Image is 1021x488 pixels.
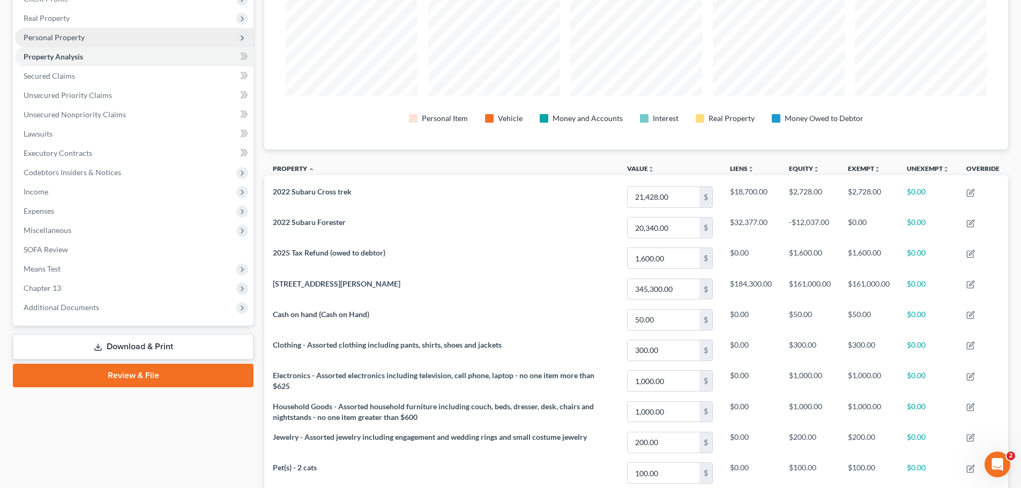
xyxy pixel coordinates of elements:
[721,213,780,243] td: $32,377.00
[780,213,839,243] td: -$12,037.00
[24,110,126,119] span: Unsecured Nonpriority Claims
[628,279,699,299] input: 0.00
[24,283,61,292] span: Chapter 13
[839,335,898,365] td: $300.00
[422,113,468,124] div: Personal Item
[24,245,68,254] span: SOFA Review
[15,124,254,144] a: Lawsuits
[839,365,898,396] td: $1,000.00
[273,432,587,441] span: Jewelry - Assorted jewelry including engagement and wedding rings and small costume jewelry
[273,217,346,227] span: 2022 Subaru Forester
[898,396,958,427] td: $0.00
[273,187,352,196] span: 2022 Subaru Cross trek
[898,304,958,335] td: $0.00
[898,182,958,212] td: $0.00
[308,166,315,172] i: expand_less
[13,364,254,387] a: Review & File
[699,463,712,483] div: $
[985,452,1010,477] iframe: Intercom live chat
[907,164,949,172] a: Unexemptunfold_more
[839,213,898,243] td: $0.00
[273,279,400,288] span: [STREET_ADDRESS][PERSON_NAME]
[699,217,712,238] div: $
[780,396,839,427] td: $1,000.00
[699,371,712,391] div: $
[839,182,898,212] td: $2,728.00
[699,310,712,330] div: $
[780,365,839,396] td: $1,000.00
[15,144,254,163] a: Executory Contracts
[24,303,99,312] span: Additional Documents
[273,340,502,349] span: Clothing - Assorted clothing including pants, shirts, shoes and jackets
[699,248,712,268] div: $
[839,457,898,488] td: $100.00
[24,226,71,235] span: Miscellaneous
[699,187,712,207] div: $
[24,129,53,138] span: Lawsuits
[748,166,754,172] i: unfold_more
[24,264,61,273] span: Means Test
[699,279,712,299] div: $
[898,427,958,457] td: $0.00
[13,334,254,359] a: Download & Print
[1007,452,1015,460] span: 2
[721,335,780,365] td: $0.00
[553,113,623,124] div: Money and Accounts
[848,164,881,172] a: Exemptunfold_more
[628,248,699,268] input: 0.00
[628,463,699,483] input: 0.00
[839,427,898,457] td: $200.00
[273,402,594,422] span: Household Goods - Assorted household furniture including couch, beds, dresser, desk, chairs and n...
[898,335,958,365] td: $0.00
[15,105,254,124] a: Unsecured Nonpriority Claims
[780,457,839,488] td: $100.00
[721,457,780,488] td: $0.00
[699,340,712,361] div: $
[24,71,75,80] span: Secured Claims
[24,206,54,215] span: Expenses
[24,33,85,42] span: Personal Property
[628,187,699,207] input: 0.00
[15,66,254,86] a: Secured Claims
[24,148,92,157] span: Executory Contracts
[273,164,315,172] a: Property expand_less
[721,365,780,396] td: $0.00
[699,402,712,422] div: $
[24,91,112,100] span: Unsecured Priority Claims
[780,304,839,335] td: $50.00
[730,164,754,172] a: Liensunfold_more
[15,47,254,66] a: Property Analysis
[898,213,958,243] td: $0.00
[15,86,254,105] a: Unsecured Priority Claims
[628,432,699,453] input: 0.00
[648,166,654,172] i: unfold_more
[709,113,755,124] div: Real Property
[898,457,958,488] td: $0.00
[721,274,780,304] td: $184,300.00
[898,274,958,304] td: $0.00
[780,182,839,212] td: $2,728.00
[273,248,385,257] span: 2025 Tax Refund (owed to debtor)
[789,164,819,172] a: Equityunfold_more
[813,166,819,172] i: unfold_more
[839,396,898,427] td: $1,000.00
[24,52,83,61] span: Property Analysis
[721,243,780,274] td: $0.00
[785,113,863,124] div: Money Owed to Debtor
[898,243,958,274] td: $0.00
[958,158,1008,182] th: Override
[628,402,699,422] input: 0.00
[24,187,48,196] span: Income
[498,113,523,124] div: Vehicle
[627,164,654,172] a: Valueunfold_more
[24,13,70,22] span: Real Property
[721,396,780,427] td: $0.00
[273,371,594,391] span: Electronics - Assorted electronics including television, cell phone, laptop - no one item more th...
[780,427,839,457] td: $200.00
[15,240,254,259] a: SOFA Review
[699,432,712,453] div: $
[653,113,679,124] div: Interest
[780,274,839,304] td: $161,000.00
[24,168,121,177] span: Codebtors Insiders & Notices
[780,335,839,365] td: $300.00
